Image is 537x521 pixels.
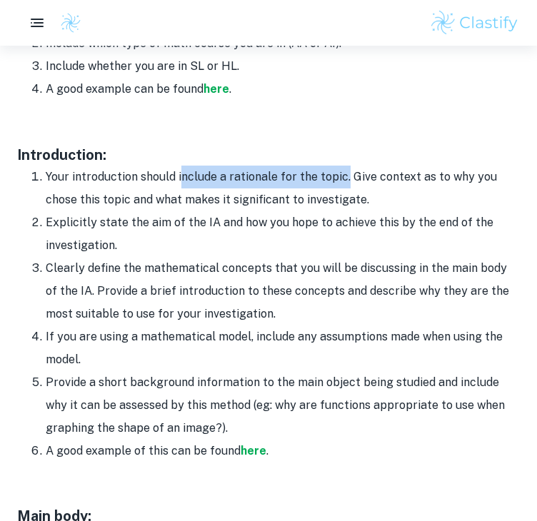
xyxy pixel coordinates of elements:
li: Clearly define the mathematical concepts that you will be discussing in the main body of the IA. ... [46,257,520,325]
a: Clastify logo [51,12,81,34]
img: Clastify logo [429,9,520,37]
img: Clastify logo [60,12,81,34]
li: If you are using a mathematical model, include any assumptions made when using the model. [46,325,520,371]
li: Explicitly state the aim of the IA and how you hope to achieve this by the end of the investigation. [46,211,520,257]
h3: Introduction: [17,144,520,166]
li: Your introduction should include a rationale for the topic. Give context as to why you chose this... [46,166,520,211]
li: A good example can be found . [46,78,520,101]
li: Provide a short background information to the main object being studied and include why it can be... [46,371,520,440]
a: here [241,444,266,457]
li: Include whether you are in SL or HL. [46,55,520,78]
li: A good example of this can be found . [46,440,520,462]
a: here [204,82,229,96]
